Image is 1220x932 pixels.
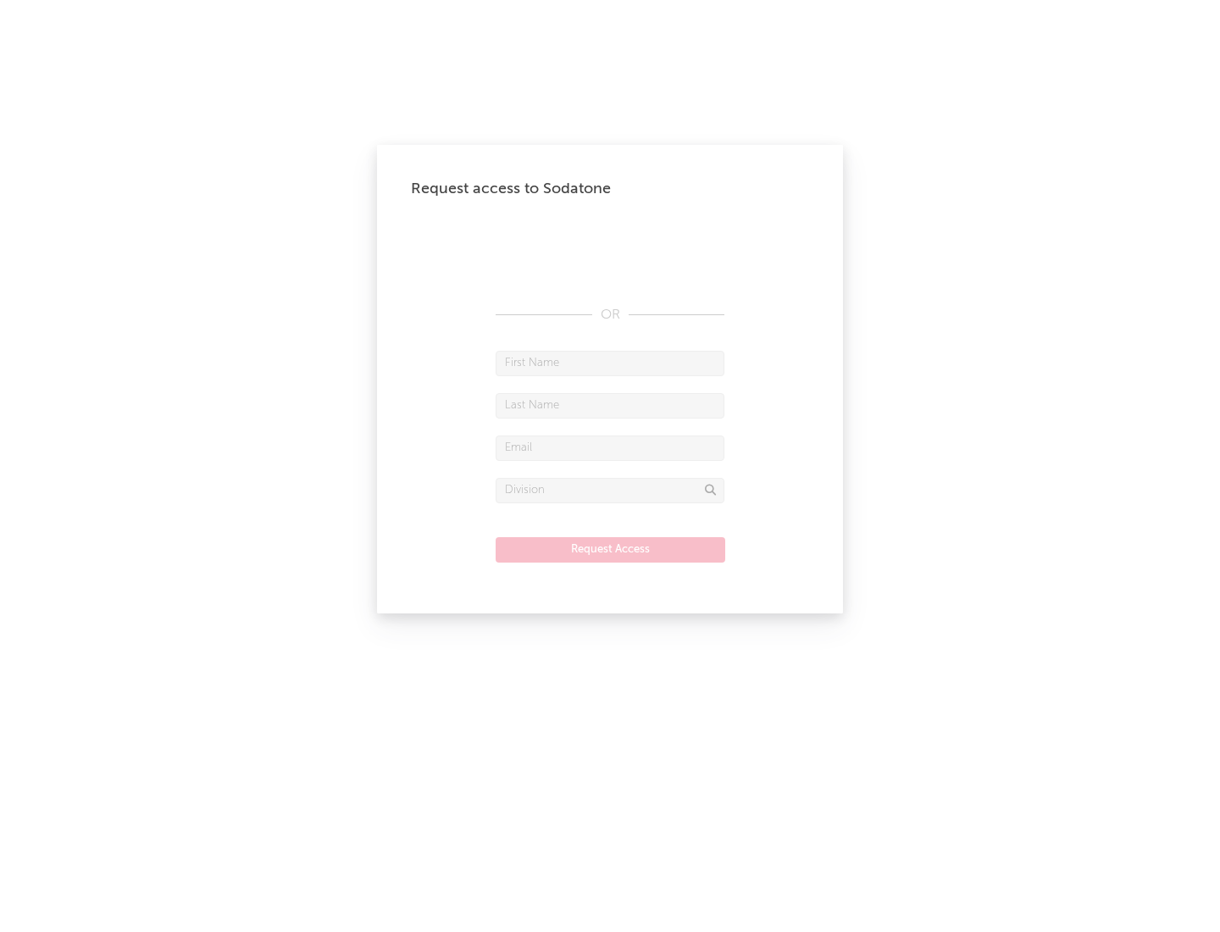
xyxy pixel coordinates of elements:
input: Division [496,478,724,503]
input: Last Name [496,393,724,419]
input: Email [496,435,724,461]
div: OR [496,305,724,325]
div: Request access to Sodatone [411,179,809,199]
input: First Name [496,351,724,376]
button: Request Access [496,537,725,563]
